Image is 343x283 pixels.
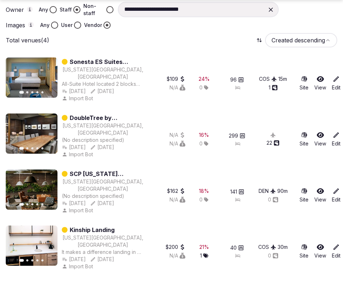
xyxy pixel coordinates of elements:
[90,144,114,151] button: [DATE]
[19,203,24,206] button: Go to slide 1
[28,22,34,28] button: Images
[19,147,24,150] button: Go to slide 1
[199,243,209,251] button: 21%
[90,88,114,95] button: [DATE]
[268,196,278,203] button: 0
[199,196,203,203] span: 0
[26,259,28,261] button: Go to slide 2
[62,122,144,136] button: [US_STATE][GEOGRAPHIC_DATA], [GEOGRAPHIC_DATA]
[199,75,210,83] div: 24 %
[62,234,144,249] button: [US_STATE][GEOGRAPHIC_DATA], [GEOGRAPHIC_DATA]
[62,256,86,263] button: [DATE]
[278,243,288,251] button: 30m
[83,3,105,17] label: Non-staff
[278,243,288,251] div: 30 m
[41,203,43,205] button: Go to slide 5
[170,140,185,147] div: N/A
[259,187,276,195] button: DEN
[70,113,144,122] a: DoubleTree by [GEOGRAPHIC_DATA][US_STATE]
[39,6,48,13] label: Any
[230,188,244,195] button: 141
[62,66,144,80] button: [US_STATE][GEOGRAPHIC_DATA], [GEOGRAPHIC_DATA]
[62,80,144,88] div: All-Suite Hotel located 2 blocks south of [GEOGRAPHIC_DATA].
[31,259,33,261] button: Go to slide 3
[167,75,185,83] button: $109
[332,75,340,91] a: Edit
[19,91,24,94] button: Go to slide 1
[62,263,94,270] button: Import Bot
[70,170,144,178] a: SCP [US_STATE][GEOGRAPHIC_DATA]
[62,178,144,192] button: [US_STATE][GEOGRAPHIC_DATA], [GEOGRAPHIC_DATA]
[26,147,28,149] button: Go to slide 2
[278,75,287,83] div: 15 m
[277,187,288,195] div: 90 m
[269,84,278,91] button: 1
[62,207,94,214] div: Import Bot
[41,147,43,149] button: Go to slide 5
[90,256,114,263] button: [DATE]
[199,84,203,91] span: 0
[84,22,102,29] label: Vendor
[170,196,185,203] button: N/A
[199,243,209,251] div: 21 %
[62,151,94,158] div: Import Bot
[199,187,209,195] button: 18%
[314,131,326,147] a: View
[6,6,33,13] label: Owner
[40,22,50,29] label: Any
[26,91,28,93] button: Go to slide 2
[300,243,309,259] a: Site
[230,76,237,83] span: 96
[199,140,203,147] span: 0
[230,244,244,251] button: 40
[230,244,237,251] span: 40
[62,249,144,256] div: It makes a difference landing in a place where you know a friend. Consider us your personal insid...
[36,203,38,205] button: Go to slide 4
[170,131,185,139] div: N/A
[62,144,86,151] button: [DATE]
[36,91,38,93] button: Go to slide 4
[170,84,185,91] button: N/A
[60,6,72,13] label: Staff
[230,188,237,195] span: 141
[166,243,185,251] button: $200
[300,187,309,203] a: Site
[31,203,33,205] button: Go to slide 3
[314,187,326,203] a: View
[6,113,57,154] img: Featured image for DoubleTree by Hilton Hotel Colorado Springs
[62,192,144,200] div: (No description specified)
[170,252,185,259] div: N/A
[26,203,28,205] button: Go to slide 2
[314,243,326,259] a: View
[300,75,309,91] a: Site
[332,243,340,259] a: Edit
[259,75,277,83] button: COS
[62,88,86,95] button: [DATE]
[278,75,287,83] button: 15m
[200,252,208,259] div: 1
[268,252,278,259] div: 0
[167,187,185,195] button: $162
[199,75,210,83] button: 24%
[41,259,43,261] button: Go to slide 5
[90,200,114,207] button: [DATE]
[266,139,279,147] div: 22
[6,226,57,266] img: Featured image for Kinship Landing
[199,131,209,139] button: 16%
[70,57,144,66] a: Sonesta ES Suites [US_STATE][GEOGRAPHIC_DATA]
